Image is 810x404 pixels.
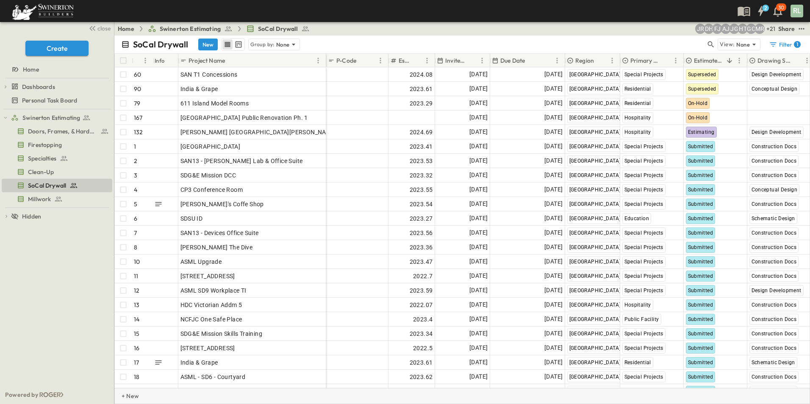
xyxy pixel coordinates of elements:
span: 2022.7 [413,272,433,280]
button: Menu [477,55,487,66]
span: Submitted [688,302,713,308]
span: [GEOGRAPHIC_DATA] [569,144,621,149]
span: 2023.34 [410,329,433,338]
span: Specialties [28,154,56,163]
p: 90 [134,85,141,93]
span: [GEOGRAPHIC_DATA] [569,360,621,365]
span: [GEOGRAPHIC_DATA] [569,72,621,77]
button: RL [790,4,804,18]
button: close [85,22,112,34]
span: [PERSON_NAME] [GEOGRAPHIC_DATA][PERSON_NAME] [180,128,337,136]
a: Doors, Frames, & Hardware [2,125,111,137]
div: RL [791,5,803,17]
div: Gerrad Gerber (gerrad.gerber@swinerton.com) [746,24,756,34]
p: 79 [134,99,140,108]
span: [DATE] [469,386,488,396]
p: Due Date [500,56,525,65]
span: 2023.41 [410,142,433,151]
span: Special Projects [624,172,663,178]
span: India & Grape [180,85,218,93]
span: [DATE] [469,98,488,108]
span: Special Projects [624,72,663,77]
button: Menu [422,55,432,66]
span: Construction Docs [752,302,797,308]
span: [GEOGRAPHIC_DATA] [569,172,621,178]
span: [DATE] [469,357,488,367]
p: 14 [134,315,139,324]
span: [GEOGRAPHIC_DATA] Public Renovation Ph. 1 [180,113,308,122]
span: HDC Victorian Addm 5 [180,301,242,309]
span: [DATE] [544,257,563,266]
div: Anthony Jimenez (anthony.jimenez@swinerton.com) [721,24,731,34]
span: Conceptual Design [752,86,798,92]
button: Sort [135,56,144,65]
p: 11 [134,272,138,280]
h6: 1 [796,41,798,48]
span: Submitted [688,158,713,164]
p: None [276,40,290,49]
span: [DATE] [469,343,488,353]
span: Swinerton Estimating [160,25,221,33]
span: Hospitality [624,115,651,121]
span: close [97,24,111,33]
p: 4 [134,185,137,194]
span: Special Projects [624,273,663,279]
div: # [132,54,153,67]
a: SoCal Drywall [2,180,111,191]
div: Firestoppingtest [2,138,112,152]
p: 132 [134,128,143,136]
span: [GEOGRAPHIC_DATA] [569,302,621,308]
p: 5 [134,200,137,208]
p: + New [122,392,127,400]
span: [DATE] [544,185,563,194]
span: [DATE] [469,314,488,324]
span: Submitted [688,187,713,193]
span: Hospitality [624,302,651,308]
span: 611 Island Model Rooms [180,99,249,108]
span: Special Projects [624,187,663,193]
span: [DATE] [544,314,563,324]
span: [GEOGRAPHIC_DATA] [569,216,621,221]
span: 2023.59 [410,286,433,295]
span: [DATE] [469,170,488,180]
p: 12 [134,286,139,295]
span: [DATE] [469,185,488,194]
span: [DATE] [544,84,563,94]
span: [DATE] [544,329,563,338]
span: [DATE] [469,285,488,295]
span: CP3 Conference Room [180,185,243,194]
span: Submitted [688,244,713,250]
span: Schematic Design [752,360,795,365]
span: Construction Docs [752,172,797,178]
p: 16 [134,344,139,352]
span: NCFJC One Safe Place [180,315,242,324]
span: Home [23,65,39,74]
a: Millwork [2,193,111,205]
span: 2023.32 [410,171,433,180]
span: ASML - SD6 - Courtyard [180,373,246,381]
span: [DATE] [544,300,563,310]
span: Submitted [688,172,713,178]
span: Submitted [688,230,713,236]
button: Sort [793,56,802,65]
span: [STREET_ADDRESS] [180,272,235,280]
span: Submitted [688,360,713,365]
span: Design Development [752,72,802,77]
span: Construction Docs [752,230,797,236]
div: Clean-Uptest [2,165,112,179]
a: Home [2,64,111,75]
span: SAN13 - [PERSON_NAME] Lab & Office Suite [180,157,303,165]
span: Special Projects [624,288,663,293]
span: [DATE] [544,213,563,223]
span: SDG&E Mission Skills Training [180,329,263,338]
span: Submitted [688,331,713,337]
span: 2023.54 [410,200,433,208]
p: 30 [778,4,784,11]
span: SoCal Drywall [258,25,298,33]
button: 2 [752,3,769,19]
div: Share [778,25,795,33]
img: 6c363589ada0b36f064d841b69d3a419a338230e66bb0a533688fa5cc3e9e735.png [10,2,75,20]
span: Construction Docs [752,244,797,250]
p: 19 [134,387,139,396]
span: [DATE] [544,199,563,209]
